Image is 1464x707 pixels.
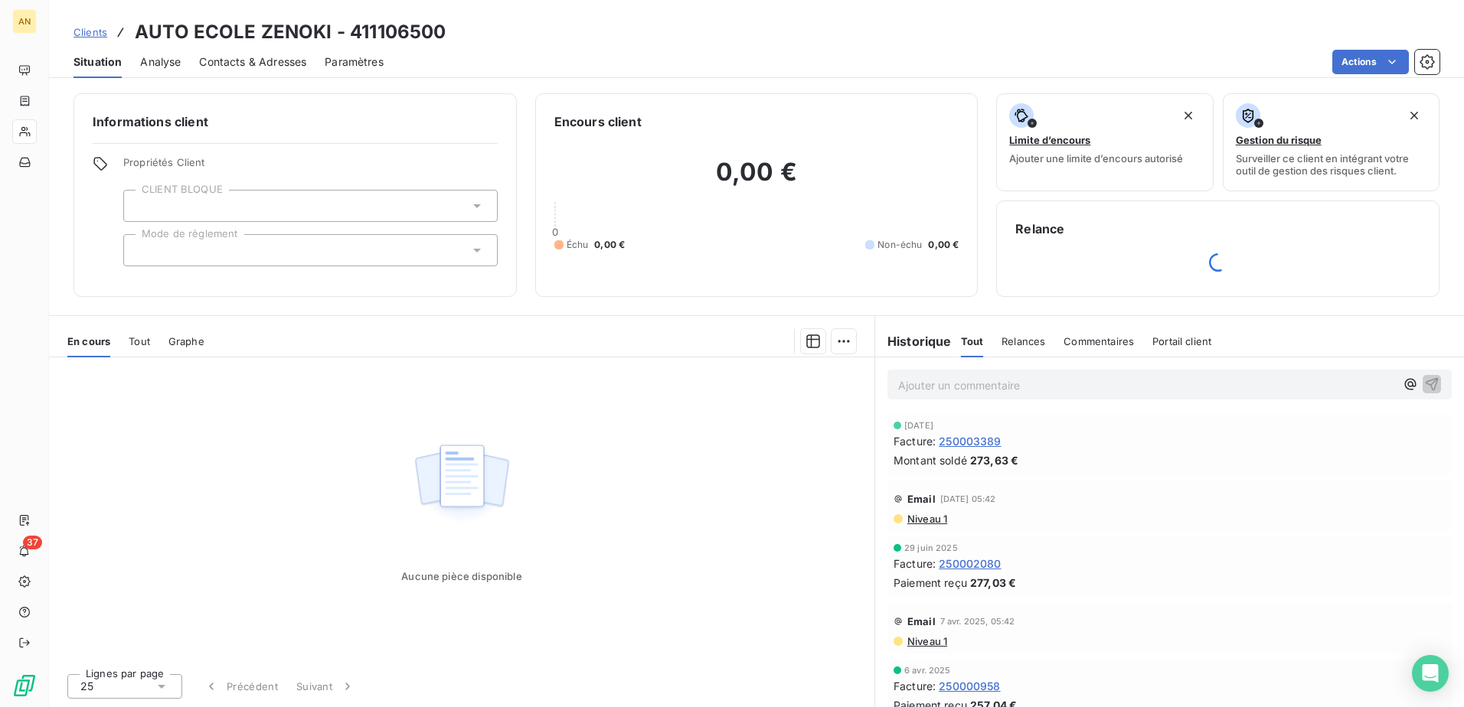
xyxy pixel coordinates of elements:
[894,575,967,591] span: Paiement reçu
[23,536,42,549] span: 37
[928,238,959,252] span: 0,00 €
[12,673,37,698] img: Logo LeanPay
[907,615,936,627] span: Email
[970,452,1018,468] span: 273,63 €
[554,112,642,131] h6: Encours client
[74,26,107,38] span: Clients
[567,238,589,252] span: Échu
[129,335,150,347] span: Tout
[74,24,107,40] a: Clients
[80,679,93,694] span: 25
[413,436,511,531] img: Empty state
[136,243,149,257] input: Ajouter une valeur
[325,54,384,70] span: Paramètres
[907,493,936,505] span: Email
[906,635,947,647] span: Niveau 1
[552,226,558,238] span: 0
[1009,152,1183,165] span: Ajouter une limite d’encours autorisé
[1064,335,1134,347] span: Commentaires
[940,617,1015,626] span: 7 avr. 2025, 05:42
[1332,50,1409,74] button: Actions
[74,54,122,70] span: Situation
[1009,134,1090,146] span: Limite d’encours
[12,9,37,34] div: AN
[554,157,959,203] h2: 0,00 €
[894,452,967,468] span: Montant soldé
[996,93,1213,191] button: Limite d’encoursAjouter une limite d’encours autorisé
[287,670,364,702] button: Suivant
[594,238,625,252] span: 0,00 €
[894,678,936,694] span: Facture :
[1152,335,1211,347] span: Portail client
[875,332,952,350] h6: Historique
[904,543,958,552] span: 29 juin 2025
[961,335,984,347] span: Tout
[939,433,1001,449] span: 250003389
[1223,93,1439,191] button: Gestion du risqueSurveiller ce client en intégrant votre outil de gestion des risques client.
[894,433,936,449] span: Facture :
[1015,220,1420,238] h6: Relance
[135,18,446,46] h3: AUTO ECOLE ZENOKI - 411106500
[970,575,1016,591] span: 277,03 €
[904,666,951,675] span: 6 avr. 2025
[939,555,1001,572] span: 250002080
[1002,335,1045,347] span: Relances
[168,335,204,347] span: Graphe
[67,335,110,347] span: En cours
[939,678,1000,694] span: 250000958
[93,112,498,131] h6: Informations client
[940,494,996,503] span: [DATE] 05:42
[906,513,947,525] span: Niveau 1
[123,156,498,178] span: Propriétés Client
[194,670,287,702] button: Précédent
[1412,655,1449,692] div: Open Intercom Messenger
[136,199,149,213] input: Ajouter une valeur
[1236,134,1322,146] span: Gestion du risque
[894,555,936,572] span: Facture :
[401,570,521,582] span: Aucune pièce disponible
[877,238,922,252] span: Non-échu
[1236,152,1426,177] span: Surveiller ce client en intégrant votre outil de gestion des risques client.
[904,421,933,430] span: [DATE]
[140,54,181,70] span: Analyse
[199,54,306,70] span: Contacts & Adresses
